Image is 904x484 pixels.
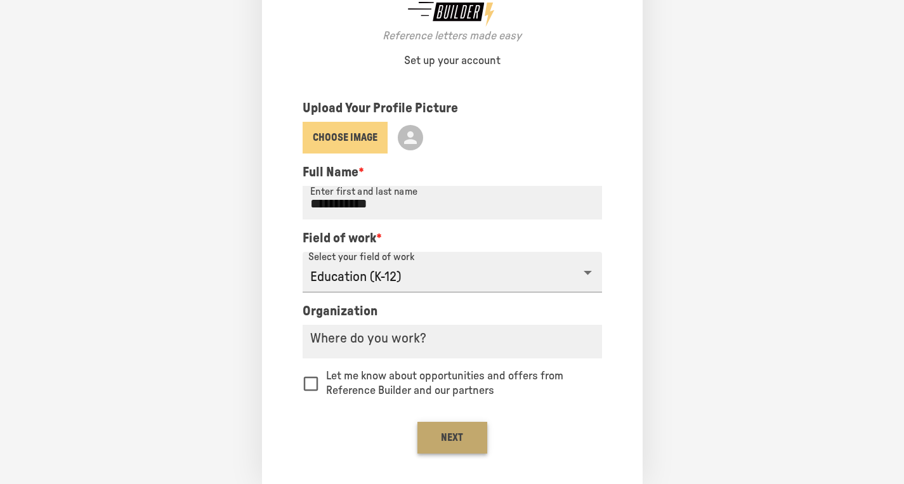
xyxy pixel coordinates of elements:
p: Field of work [303,230,382,247]
label: Enter first and last name [310,185,418,199]
label: Select your field of work [303,247,420,265]
button: Next [417,422,487,454]
p: Full Name [303,164,364,181]
label: Choose Image [303,122,388,154]
p: Upload Your Profile Picture [303,100,458,117]
p: Let me know about opportunities and offers from Reference Builder and our partners [326,369,591,399]
p: Set up your account [404,54,501,69]
p: Organization [303,303,377,320]
p: Reference letters made easy [383,29,521,44]
div: Education (K-12) [303,252,602,292]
